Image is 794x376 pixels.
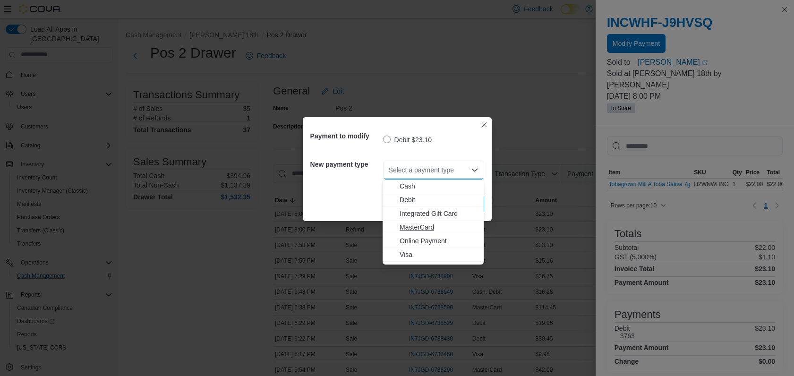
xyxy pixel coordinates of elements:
[478,119,490,130] button: Closes this modal window
[471,166,478,174] button: Close list of options
[383,248,484,262] button: Visa
[383,179,484,262] div: Choose from the following options
[400,250,478,259] span: Visa
[400,209,478,218] span: Integrated Gift Card
[310,155,381,174] h5: New payment type
[310,127,381,145] h5: Payment to modify
[400,222,478,232] span: MasterCard
[389,164,390,176] input: Accessible screen reader label
[383,134,432,145] label: Debit $23.10
[383,193,484,207] button: Debit
[383,179,484,193] button: Cash
[400,195,478,205] span: Debit
[400,181,478,191] span: Cash
[383,207,484,221] button: Integrated Gift Card
[383,221,484,234] button: MasterCard
[400,236,478,246] span: Online Payment
[383,234,484,248] button: Online Payment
